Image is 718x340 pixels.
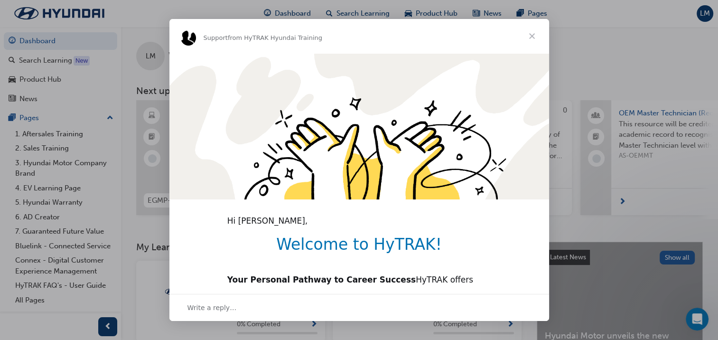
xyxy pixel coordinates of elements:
[228,34,322,41] span: from HyTRAK Hyundai Training
[227,275,416,284] b: Your Personal Pathway to Career Success
[204,34,228,41] span: Support
[227,235,491,260] h1: Welcome to HyTRAK!
[227,274,491,320] div: HyTRAK offers users a variety of ways to access learning content via online learning modules, int...
[227,216,491,227] div: Hi [PERSON_NAME],
[515,19,549,53] span: Close
[169,294,549,321] div: Open conversation and reply
[181,30,196,46] img: Profile image for Support
[187,302,237,314] span: Write a reply…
